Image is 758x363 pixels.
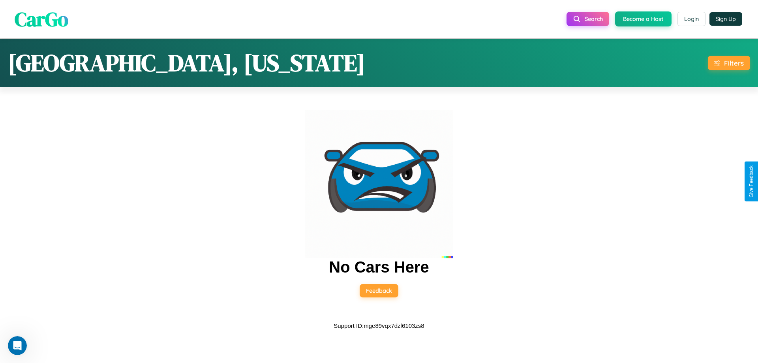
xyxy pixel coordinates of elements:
button: Filters [708,56,750,70]
h1: [GEOGRAPHIC_DATA], [US_STATE] [8,47,365,79]
img: car [305,110,453,258]
button: Become a Host [615,11,672,26]
button: Sign Up [709,12,742,26]
span: Search [585,15,603,23]
span: CarGo [15,5,68,32]
p: Support ID: mge89vqx7dzl6103zs8 [334,320,424,331]
iframe: Intercom live chat [8,336,27,355]
div: Filters [724,59,744,67]
h2: No Cars Here [329,258,429,276]
div: Give Feedback [749,166,754,197]
button: Login [677,12,705,26]
button: Search [567,12,609,26]
button: Feedback [360,284,398,297]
